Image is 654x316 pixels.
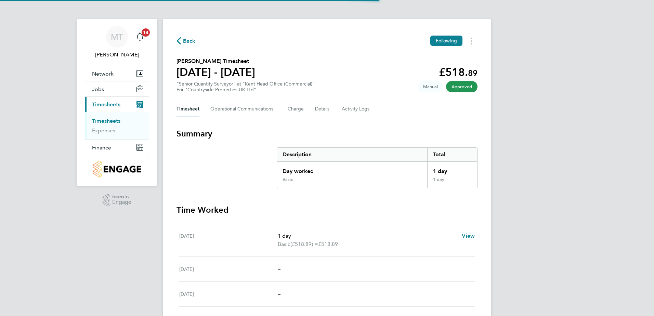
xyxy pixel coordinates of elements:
a: 14 [133,26,147,48]
span: Jobs [92,86,104,92]
h3: Summary [176,128,478,139]
span: Mark Thorndycroft [85,51,149,59]
div: Total [427,148,477,161]
div: [DATE] [179,232,278,248]
div: Summary [277,147,478,188]
img: countryside-properties-logo-retina.png [93,161,141,177]
nav: Main navigation [77,19,157,186]
div: "Senior Quantity Surveyor" at "Kent Head Office (Commercial)" [176,81,315,93]
span: Engage [112,199,131,205]
button: Finance [85,140,149,155]
p: 1 day [278,232,456,240]
button: Operational Communications [210,101,277,117]
button: Timesheets [85,97,149,112]
div: Basic [283,177,293,182]
div: [DATE] [179,290,278,298]
span: View [462,233,475,239]
div: Day worked [277,162,427,177]
a: Go to home page [85,161,149,177]
h1: [DATE] - [DATE] [176,65,255,79]
div: 1 day [427,177,477,188]
div: Timesheets [85,112,149,140]
button: Timesheets Menu [465,36,478,46]
h3: Time Worked [176,205,478,215]
div: For "Countryside Properties UK Ltd" [176,87,315,93]
span: Finance [92,144,111,151]
button: Following [430,36,462,46]
div: [DATE] [179,265,278,273]
span: Basic [278,240,290,248]
button: Charge [288,101,304,117]
span: Powered by [112,194,131,200]
span: – [278,266,280,272]
a: Powered byEngage [103,194,132,207]
span: Network [92,70,114,77]
span: This timesheet was manually created. [418,81,443,92]
span: £518.89 [318,241,338,247]
span: 89 [468,68,478,78]
a: MT[PERSON_NAME] [85,26,149,59]
span: – [278,291,280,297]
span: MT [111,32,123,41]
div: Description [277,148,427,161]
button: Timesheet [176,101,199,117]
span: 14 [142,28,150,37]
button: Activity Logs [342,101,370,117]
h2: [PERSON_NAME] Timesheet [176,57,255,65]
div: 1 day [427,162,477,177]
span: Timesheets [92,101,120,108]
button: Details [315,101,331,117]
app-decimal: £518. [439,66,478,79]
span: This timesheet has been approved. [446,81,478,92]
a: Timesheets [92,118,120,124]
button: Back [176,37,196,45]
button: Network [85,66,149,81]
span: Back [183,37,196,45]
button: Jobs [85,81,149,96]
span: Following [436,38,457,44]
a: View [462,232,475,240]
a: Expenses [92,127,115,134]
span: (£518.89) = [290,241,318,247]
